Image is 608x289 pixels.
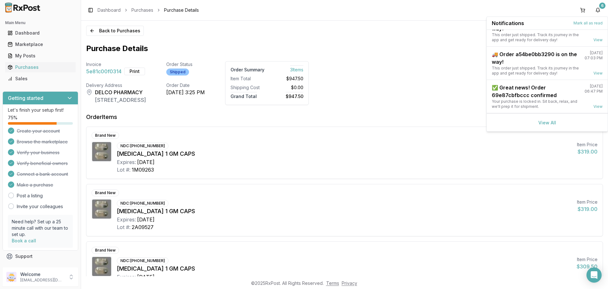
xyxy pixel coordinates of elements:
p: Need help? Set up a 25 minute call with our team to set up. [12,219,69,238]
span: Feedback [15,265,37,271]
div: Lot #: [117,166,130,174]
div: My Posts [8,53,73,59]
div: Brand New [92,189,119,196]
div: $947.50 [269,76,303,82]
div: Order Summary [231,67,264,73]
div: Item Price [577,199,598,205]
span: Purchase Details [164,7,199,13]
div: Lot #: [117,223,130,231]
a: View [593,104,603,109]
div: [DATE] [590,84,603,89]
button: Mark all as read [573,21,603,26]
div: Order Date [166,82,205,89]
div: 2A09527 [132,223,154,231]
div: Expires: [117,273,136,281]
p: Let's finish your setup first! [8,107,73,113]
div: Sales [8,76,73,82]
div: Shipped [166,69,189,76]
span: Notifications [492,19,524,27]
span: Grand Total [231,92,257,99]
div: DELCO PHARMACY [95,89,146,96]
div: [DATE] [137,273,155,281]
span: 5e81c00f0314 [86,68,122,75]
span: 3 Item s [290,65,303,72]
div: This order just shipped. Track its journey in the app and get ready for delivery day! [492,66,579,76]
img: Vascepa 1 GM CAPS [92,200,111,219]
button: 6 [593,5,603,15]
a: Invite your colleagues [17,203,63,210]
h1: Purchase Details [86,43,603,54]
a: Terms [326,280,339,286]
span: Browse the marketplace [17,139,68,145]
p: Welcome [20,271,64,278]
button: Support [3,251,78,262]
span: Verify your business [17,149,60,156]
a: Book a call [12,238,36,243]
div: [MEDICAL_DATA] 1 GM CAPS [117,207,572,216]
div: Order Items [86,113,117,122]
a: Dashboard [5,27,76,39]
span: $947.50 [286,92,303,99]
span: Create your account [17,128,60,134]
button: Feedback [3,262,78,273]
div: $319.00 [577,148,598,155]
button: My Posts [3,51,78,61]
div: Expires: [117,216,136,223]
span: 75 % [8,115,17,121]
a: Marketplace [5,39,76,50]
div: [MEDICAL_DATA] 1 GM CAPS [117,264,572,273]
div: Item Price [577,256,598,263]
div: 1M09263 [132,166,154,174]
nav: breadcrumb [98,7,199,13]
button: Dashboard [3,28,78,38]
button: Purchases [3,62,78,72]
a: Dashboard [98,7,121,13]
a: Purchases [5,62,76,73]
button: Print [124,68,145,75]
div: Invoice [86,61,146,68]
a: View [593,71,603,76]
div: Brand New [92,247,119,254]
div: [STREET_ADDRESS] [95,96,146,104]
div: Dashboard [8,30,73,36]
div: ✅ Great news! Order 69e87cbfbccc confirmed [492,84,579,99]
div: Brand New [92,132,119,139]
h3: Getting started [8,94,43,102]
div: 07:03 PM [585,56,603,61]
a: Purchases [131,7,153,13]
img: RxPost Logo [3,3,43,13]
button: Back to Purchases [86,26,144,36]
div: Delivery Address [86,82,146,89]
div: Item Price [577,141,598,148]
div: This order just shipped. Track its journey in the app and get ready for delivery day! [492,32,580,43]
a: Post a listing [17,193,43,199]
div: NDC: [PHONE_NUMBER] [117,200,168,207]
button: Marketplace [3,39,78,49]
div: [DATE] [590,50,603,56]
div: $309.50 [577,263,598,270]
div: $0.00 [269,84,303,91]
a: My Posts [5,50,76,62]
div: Open Intercom Messenger [586,267,602,283]
div: [DATE] [137,216,155,223]
h2: Main Menu [5,20,76,25]
a: View All [538,120,556,125]
a: Privacy [342,280,357,286]
div: [DATE] 3:25 PM [166,89,205,96]
span: Connect a bank account [17,171,68,177]
img: User avatar [6,272,16,282]
div: [MEDICAL_DATA] 1 GM CAPS [117,149,572,158]
div: Expires: [117,158,136,166]
p: [EMAIL_ADDRESS][DOMAIN_NAME] [20,278,64,283]
div: Shipping Cost [231,84,264,91]
div: Purchases [8,64,73,70]
button: Sales [3,74,78,84]
div: NDC: [PHONE_NUMBER] [117,142,168,149]
div: 06:47 PM [585,89,603,94]
a: View [593,37,603,43]
div: 6 [599,3,605,9]
a: Sales [5,73,76,84]
div: NDC: [PHONE_NUMBER] [117,257,168,264]
div: $319.00 [577,205,598,213]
